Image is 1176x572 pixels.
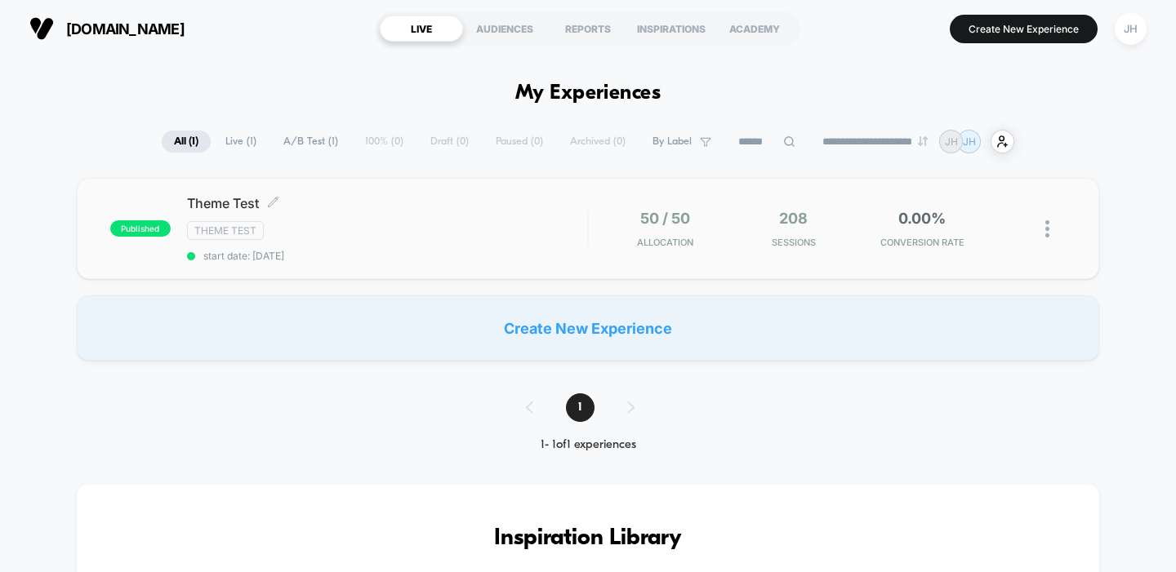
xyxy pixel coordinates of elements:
[713,16,796,42] div: ACADEMY
[66,20,185,38] span: [DOMAIN_NAME]
[898,210,946,227] span: 0.00%
[1045,220,1049,237] img: close
[630,16,713,42] div: INSPIRATIONS
[187,221,264,240] span: Theme Test
[187,250,588,262] span: start date: [DATE]
[110,220,171,237] span: published
[29,16,54,41] img: Visually logo
[24,16,189,42] button: [DOMAIN_NAME]
[637,237,693,248] span: Allocation
[546,16,630,42] div: REPORTS
[463,16,546,42] div: AUDIENCES
[162,131,211,153] span: All ( 1 )
[862,237,982,248] span: CONVERSION RATE
[963,135,976,148] p: JH
[918,136,928,146] img: end
[12,281,590,296] input: Seek
[640,210,690,227] span: 50 / 50
[945,135,958,148] p: JH
[510,438,667,452] div: 1 - 1 of 1 experiences
[1115,13,1147,45] div: JH
[950,15,1098,43] button: Create New Experience
[77,295,1100,361] div: Create New Experience
[213,131,269,153] span: Live ( 1 )
[380,16,463,42] div: LIVE
[653,135,692,148] span: By Label
[126,525,1051,552] h3: Inspiration Library
[1110,12,1151,46] button: JH
[515,82,661,105] h1: My Experiences
[482,308,531,324] input: Volume
[8,303,34,329] button: Play, NEW DEMO 2025-VEED.mp4
[412,307,450,325] div: Current time
[187,195,588,211] span: Theme Test
[280,149,319,188] button: Play, NEW DEMO 2025-VEED.mp4
[779,210,808,227] span: 208
[733,237,853,248] span: Sessions
[271,131,350,153] span: A/B Test ( 1 )
[566,393,595,422] span: 1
